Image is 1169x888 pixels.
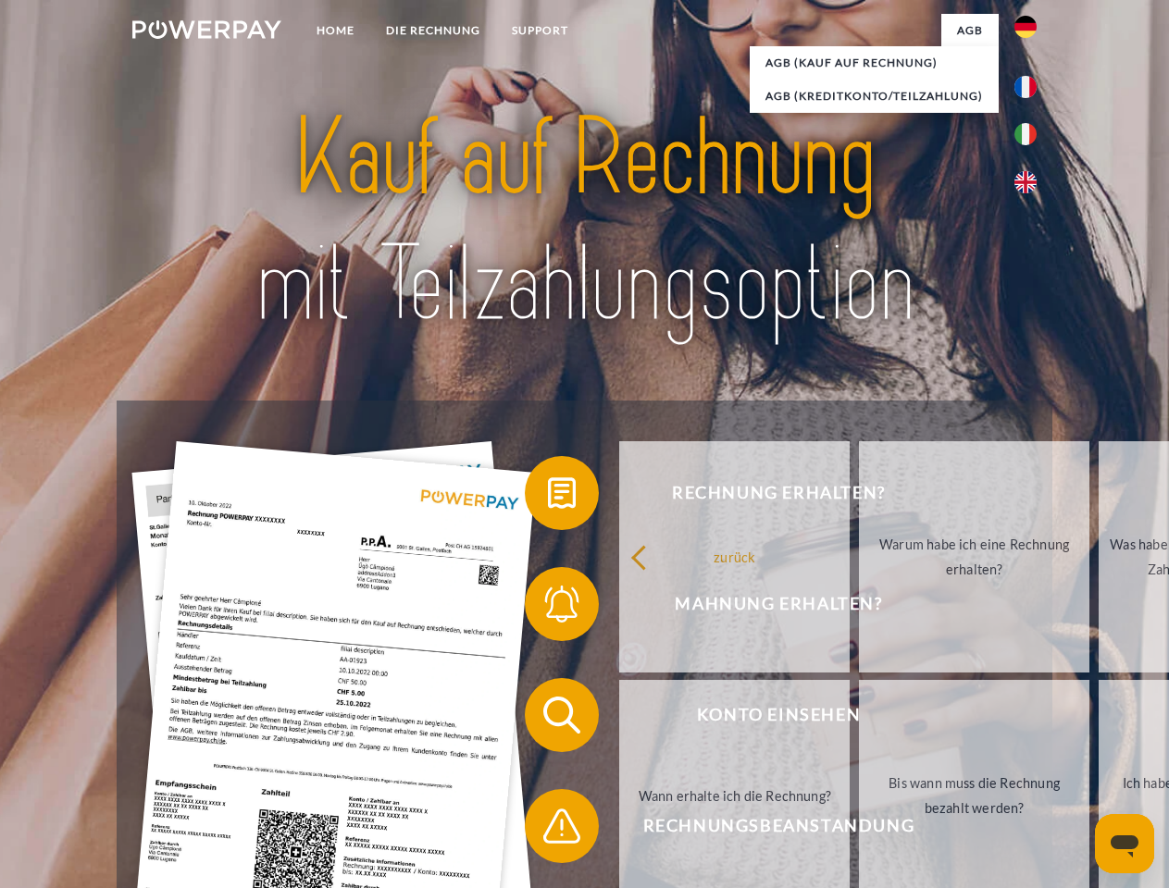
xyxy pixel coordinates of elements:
a: SUPPORT [496,14,584,47]
div: zurück [630,544,839,569]
img: de [1014,16,1037,38]
a: AGB (Kauf auf Rechnung) [750,46,999,80]
img: qb_bill.svg [539,470,585,516]
img: it [1014,123,1037,145]
button: Konto einsehen [525,678,1006,752]
button: Rechnung erhalten? [525,456,1006,530]
img: title-powerpay_de.svg [177,89,992,354]
a: AGB (Kreditkonto/Teilzahlung) [750,80,999,113]
div: Warum habe ich eine Rechnung erhalten? [870,532,1078,582]
a: Home [301,14,370,47]
img: qb_warning.svg [539,803,585,849]
img: fr [1014,76,1037,98]
img: qb_search.svg [539,692,585,738]
button: Mahnung erhalten? [525,567,1006,641]
img: logo-powerpay-white.svg [132,20,281,39]
a: agb [941,14,999,47]
div: Bis wann muss die Rechnung bezahlt werden? [870,771,1078,820]
iframe: Schaltfläche zum Öffnen des Messaging-Fensters [1095,814,1154,873]
img: en [1014,171,1037,193]
div: Wann erhalte ich die Rechnung? [630,783,839,808]
button: Rechnungsbeanstandung [525,789,1006,863]
a: DIE RECHNUNG [370,14,496,47]
img: qb_bell.svg [539,581,585,627]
